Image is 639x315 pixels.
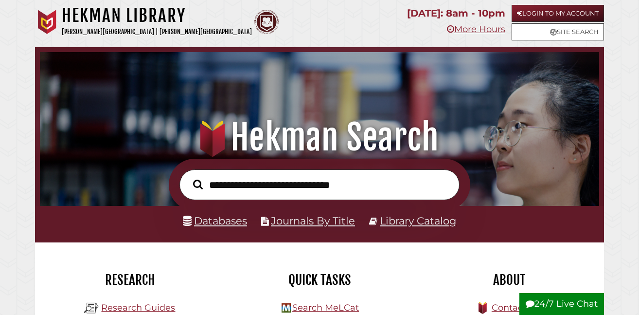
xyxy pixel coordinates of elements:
[492,302,540,313] a: Contact Us
[380,215,456,227] a: Library Catalog
[50,116,590,159] h1: Hekman Search
[62,26,252,37] p: [PERSON_NAME][GEOGRAPHIC_DATA] | [PERSON_NAME][GEOGRAPHIC_DATA]
[292,302,359,313] a: Search MeLCat
[512,23,604,40] a: Site Search
[193,179,203,189] i: Search
[188,177,208,192] button: Search
[101,302,175,313] a: Research Guides
[62,5,252,26] h1: Hekman Library
[422,272,597,288] h2: About
[447,24,505,35] a: More Hours
[183,215,247,227] a: Databases
[254,10,279,34] img: Calvin Theological Seminary
[232,272,407,288] h2: Quick Tasks
[407,5,505,22] p: [DATE]: 8am - 10pm
[282,303,291,313] img: Hekman Library Logo
[512,5,604,22] a: Login to My Account
[42,272,217,288] h2: Research
[271,215,355,227] a: Journals By Title
[35,10,59,34] img: Calvin University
